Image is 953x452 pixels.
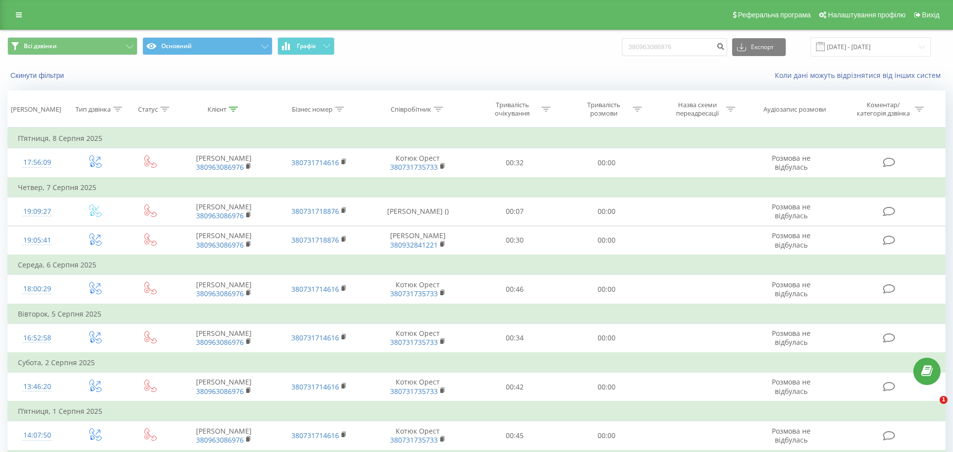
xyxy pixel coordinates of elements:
[18,231,57,250] div: 19:05:41
[469,323,560,353] td: 00:34
[196,240,244,250] a: 380963086976
[622,38,727,56] input: Пошук за номером
[142,37,272,55] button: Основний
[390,337,438,347] a: 380731735733
[291,431,339,440] a: 380731714616
[18,426,57,445] div: 14:07:50
[469,421,560,451] td: 00:45
[560,323,652,353] td: 00:00
[11,105,61,114] div: [PERSON_NAME]
[196,211,244,220] a: 380963086976
[176,275,272,304] td: [PERSON_NAME]
[390,289,438,298] a: 380731735733
[366,275,469,304] td: Котюк Орест
[940,396,948,404] span: 1
[196,337,244,347] a: 380963086976
[560,421,652,451] td: 00:00
[291,158,339,167] a: 380731714616
[176,323,272,353] td: [PERSON_NAME]
[922,11,940,19] span: Вихід
[366,373,469,402] td: Котюк Орест
[772,426,811,445] span: Розмова не відбулась
[469,226,560,255] td: 00:30
[18,279,57,299] div: 18:00:29
[207,105,226,114] div: Клієнт
[196,387,244,396] a: 380963086976
[577,101,630,118] div: Тривалість розмови
[18,153,57,172] div: 17:56:09
[560,148,652,178] td: 00:00
[763,105,826,114] div: Аудіозапис розмови
[772,280,811,298] span: Розмова не відбулась
[292,105,333,114] div: Бізнес номер
[775,70,946,80] a: Коли дані можуть відрізнятися вiд інших систем
[291,333,339,342] a: 380731714616
[390,162,438,172] a: 380731735733
[176,373,272,402] td: [PERSON_NAME]
[486,101,539,118] div: Тривалість очікування
[469,197,560,226] td: 00:07
[291,235,339,245] a: 380731718876
[176,421,272,451] td: [PERSON_NAME]
[469,275,560,304] td: 00:46
[8,178,946,197] td: Четвер, 7 Серпня 2025
[176,226,272,255] td: [PERSON_NAME]
[732,38,786,56] button: Експорт
[366,421,469,451] td: Котюк Орест
[7,37,137,55] button: Всі дзвінки
[390,435,438,445] a: 380731735733
[828,11,905,19] span: Налаштування профілю
[196,289,244,298] a: 380963086976
[772,377,811,395] span: Розмова не відбулась
[176,197,272,226] td: [PERSON_NAME]
[391,105,431,114] div: Співробітник
[297,43,316,50] span: Графік
[277,37,335,55] button: Графік
[8,353,946,373] td: Субота, 2 Серпня 2025
[772,153,811,172] span: Розмова не відбулась
[772,328,811,347] span: Розмова не відбулась
[176,148,272,178] td: [PERSON_NAME]
[24,42,57,50] span: Всі дзвінки
[18,202,57,221] div: 19:09:27
[7,71,69,80] button: Скинути фільтри
[196,435,244,445] a: 380963086976
[854,101,912,118] div: Коментар/категорія дзвінка
[18,328,57,348] div: 16:52:58
[291,284,339,294] a: 380731714616
[8,255,946,275] td: Середа, 6 Серпня 2025
[8,129,946,148] td: П’ятниця, 8 Серпня 2025
[366,148,469,178] td: Котюк Орест
[366,197,469,226] td: [PERSON_NAME] ()
[671,101,724,118] div: Назва схеми переадресації
[919,396,943,420] iframe: Intercom live chat
[772,231,811,249] span: Розмова не відбулась
[366,226,469,255] td: [PERSON_NAME]
[75,105,111,114] div: Тип дзвінка
[560,373,652,402] td: 00:00
[560,197,652,226] td: 00:00
[390,387,438,396] a: 380731735733
[291,206,339,216] a: 380731718876
[738,11,811,19] span: Реферальна програма
[560,226,652,255] td: 00:00
[390,240,438,250] a: 380932841221
[469,373,560,402] td: 00:42
[18,377,57,396] div: 13:46:20
[560,275,652,304] td: 00:00
[291,382,339,391] a: 380731714616
[8,304,946,324] td: Вівторок, 5 Серпня 2025
[8,401,946,421] td: П’ятниця, 1 Серпня 2025
[469,148,560,178] td: 00:32
[138,105,158,114] div: Статус
[196,162,244,172] a: 380963086976
[772,202,811,220] span: Розмова не відбулась
[366,323,469,353] td: Котюк Орест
